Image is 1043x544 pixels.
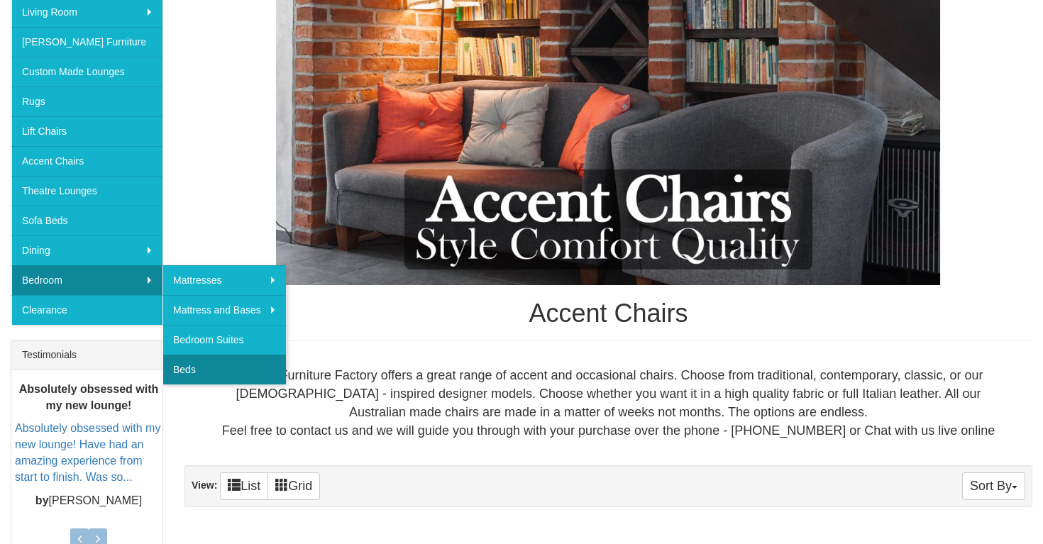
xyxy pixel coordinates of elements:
button: Sort By [962,472,1025,500]
h1: Accent Chairs [184,299,1032,328]
a: Bedroom Suites [162,325,286,355]
a: Accent Chairs [11,146,162,176]
a: Dining [11,235,162,265]
a: Mattresses [162,265,286,295]
a: Absolutely obsessed with my new lounge! Have had an amazing experience from start to finish. Was ... [15,422,160,483]
a: Rugs [11,87,162,116]
a: Sofa Beds [11,206,162,235]
a: Grid [267,472,320,500]
div: Testimonials [11,340,162,370]
a: Lift Chairs [11,116,162,146]
a: Bedroom [11,265,162,295]
a: Mattress and Bases [162,295,286,325]
b: Absolutely obsessed with my new lounge! [19,383,158,411]
div: Sydney Furniture Factory offers a great range of accent and occasional chairs. Choose from tradit... [196,367,1021,440]
a: Clearance [11,295,162,325]
a: Theatre Lounges [11,176,162,206]
strong: View: [192,479,217,491]
a: Beds [162,355,286,384]
p: [PERSON_NAME] [15,493,162,509]
a: Custom Made Lounges [11,57,162,87]
a: [PERSON_NAME] Furniture [11,27,162,57]
a: List [220,472,268,500]
b: by [35,494,49,506]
